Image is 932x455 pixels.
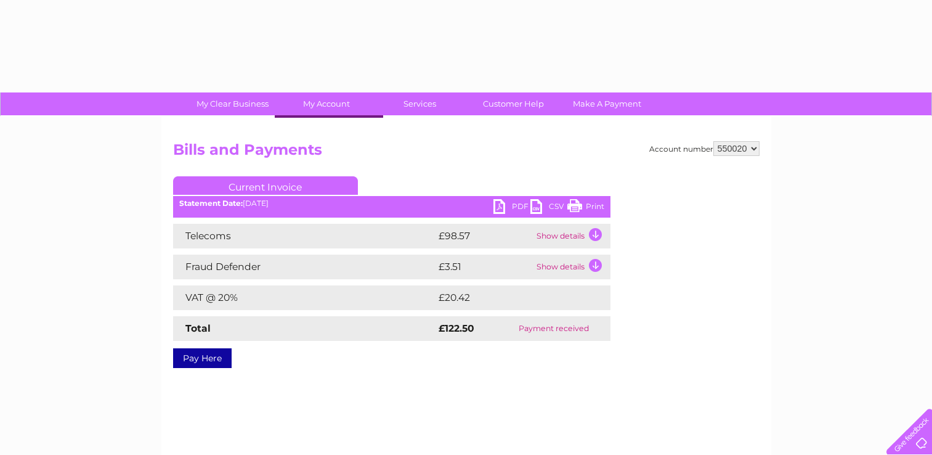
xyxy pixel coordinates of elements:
[649,141,760,156] div: Account number
[185,322,211,334] strong: Total
[497,316,610,341] td: Payment received
[179,199,243,208] b: Statement Date:
[533,224,610,248] td: Show details
[173,255,436,279] td: Fraud Defender
[275,92,377,115] a: My Account
[173,141,760,165] h2: Bills and Payments
[436,255,533,279] td: £3.51
[280,117,382,141] a: Bills and Payments
[556,92,658,115] a: Make A Payment
[173,199,610,208] div: [DATE]
[463,92,564,115] a: Customer Help
[173,285,436,310] td: VAT @ 20%
[173,224,436,248] td: Telecoms
[493,199,530,217] a: PDF
[369,92,471,115] a: Services
[436,224,533,248] td: £98.57
[533,255,610,279] td: Show details
[436,285,586,310] td: £20.42
[439,322,474,334] strong: £122.50
[182,92,283,115] a: My Clear Business
[530,199,567,217] a: CSV
[173,348,232,368] a: Pay Here
[173,176,358,195] a: Current Invoice
[567,199,604,217] a: Print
